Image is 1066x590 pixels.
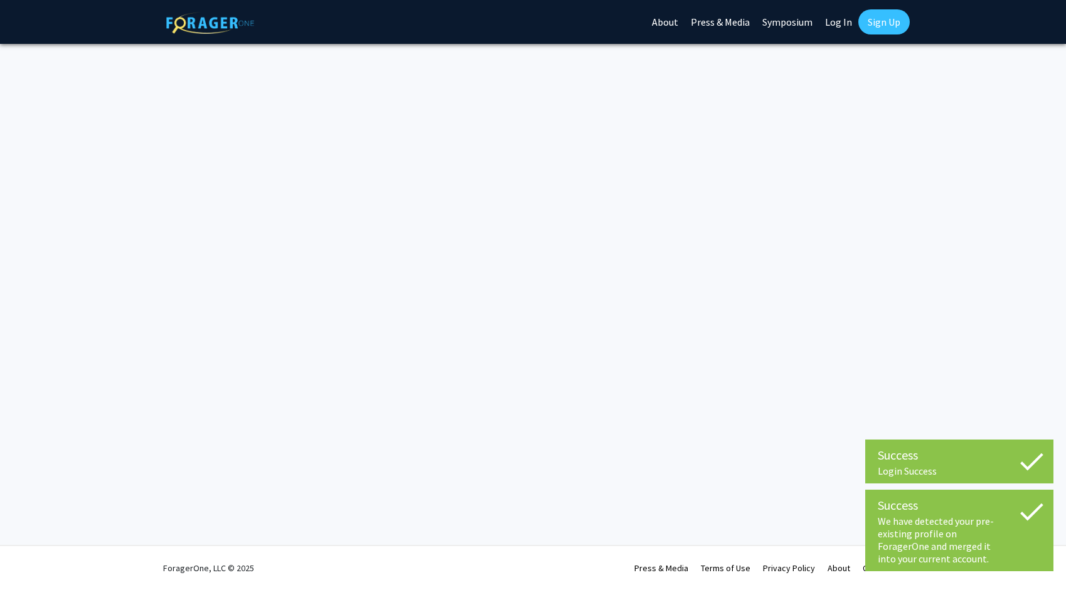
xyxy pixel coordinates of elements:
a: Sign Up [858,9,910,34]
a: Contact Us [863,562,903,574]
img: ForagerOne Logo [166,12,254,34]
div: Login Success [878,465,1041,477]
a: About [828,562,850,574]
a: Press & Media [634,562,688,574]
div: ForagerOne, LLC © 2025 [163,546,254,590]
div: We have detected your pre-existing profile on ForagerOne and merged it into your current account. [878,515,1041,565]
div: Success [878,446,1041,465]
a: Privacy Policy [763,562,815,574]
a: Terms of Use [701,562,750,574]
div: Success [878,496,1041,515]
